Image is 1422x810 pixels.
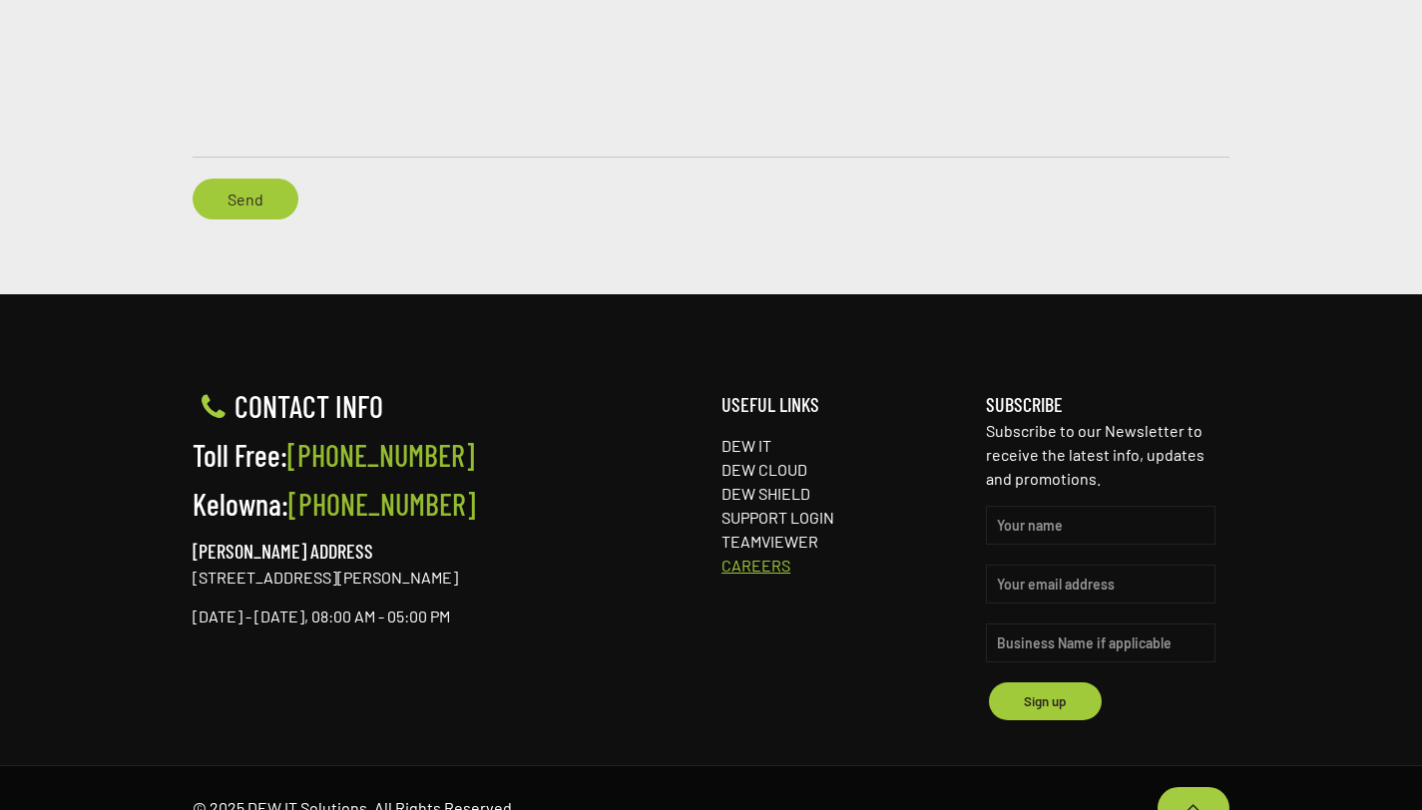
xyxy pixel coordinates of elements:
a: DEW IT [721,436,771,455]
a: [PHONE_NUMBER] [288,486,476,522]
a: DEW SHIELD [721,484,810,503]
a: SUPPORT LOGIN [721,508,834,527]
a: CAREERS [721,556,790,575]
a: [STREET_ADDRESS][PERSON_NAME] [193,568,458,587]
a: DEW CLOUD [721,460,807,479]
a: TEAMVIEWER [721,532,818,551]
a: [PHONE_NUMBER] [287,437,475,473]
p: [DATE] - [DATE], 08:00 AM - 05:00 PM [193,605,701,628]
h5: USEFUL LINKS [721,389,965,419]
h4: Kelowna: [193,487,701,521]
input: Sign up [989,682,1102,720]
h5: [PERSON_NAME] ADDRESS [193,536,701,566]
input: Send [193,179,298,219]
h4: Toll Free: [193,438,701,472]
h5: SUBSCRIBE [986,389,1229,419]
p: Subscribe to our Newsletter to receive the latest info, updates and promotions. [986,419,1229,491]
h4: CONTACT INFO [193,389,701,423]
